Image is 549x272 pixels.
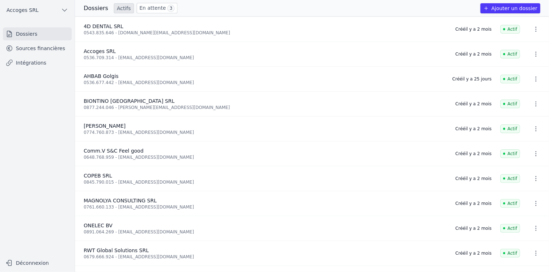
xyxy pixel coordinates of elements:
div: 0845.790.015 - [EMAIL_ADDRESS][DOMAIN_NAME] [84,179,447,185]
div: Créé il y a 2 mois [456,51,492,57]
span: Accoges SRL [6,6,39,14]
span: Actif [500,25,520,34]
div: 0679.666.924 - [EMAIL_ADDRESS][DOMAIN_NAME] [84,254,447,260]
div: 0648.768.959 - [EMAIL_ADDRESS][DOMAIN_NAME] [84,154,447,160]
div: 0877.244.046 - [PERSON_NAME][EMAIL_ADDRESS][DOMAIN_NAME] [84,105,447,110]
div: 0536.709.314 - [EMAIL_ADDRESS][DOMAIN_NAME] [84,55,447,61]
span: Actif [500,174,520,183]
span: RWT Global Solutions SRL [84,247,149,253]
div: Créé il y a 2 mois [456,101,492,107]
span: AHBAB Golgis [84,73,119,79]
a: Dossiers [3,27,72,40]
div: Créé il y a 2 mois [456,151,492,157]
span: BIONTINO [GEOGRAPHIC_DATA] SRL [84,98,175,104]
button: Déconnexion [3,257,72,269]
a: Sources financières [3,42,72,55]
span: Actif [500,249,520,258]
div: Créé il y a 2 mois [456,126,492,132]
span: Actif [500,149,520,158]
span: Actif [500,100,520,108]
div: Créé il y a 2 mois [456,201,492,206]
div: 0774.760.873 - [EMAIL_ADDRESS][DOMAIN_NAME] [84,130,447,135]
span: Actif [500,199,520,208]
span: Accoges SRL [84,48,116,54]
div: Créé il y a 2 mois [456,250,492,256]
span: 4D DENTAL SRL [84,23,123,29]
button: Accoges SRL [3,4,72,16]
a: Intégrations [3,56,72,69]
div: Créé il y a 2 mois [456,225,492,231]
span: COPEB SRL [84,173,112,179]
span: ONELEC BV [84,223,113,228]
div: Créé il y a 25 jours [452,76,492,82]
div: Créé il y a 2 mois [456,26,492,32]
div: Créé il y a 2 mois [456,176,492,181]
div: 0891.064.269 - [EMAIL_ADDRESS][DOMAIN_NAME] [84,229,447,235]
span: Actif [500,224,520,233]
span: Comm.V S&C Feel good [84,148,144,154]
div: 0761.660.133 - [EMAIL_ADDRESS][DOMAIN_NAME] [84,204,447,210]
span: [PERSON_NAME] [84,123,126,129]
a: En attente 3 [137,3,177,13]
span: Actif [500,75,520,83]
span: MAGNOLYA CONSULTING SRL [84,198,157,203]
div: 0543.835.646 - [DOMAIN_NAME][EMAIL_ADDRESS][DOMAIN_NAME] [84,30,447,36]
div: 0536.677.442 - [EMAIL_ADDRESS][DOMAIN_NAME] [84,80,444,85]
span: Actif [500,50,520,58]
button: Ajouter un dossier [480,3,540,13]
span: Actif [500,124,520,133]
h3: Dossiers [84,4,108,13]
a: Actifs [114,3,134,13]
span: 3 [167,5,175,12]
